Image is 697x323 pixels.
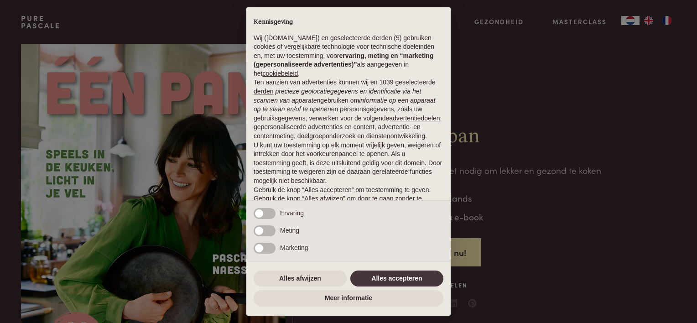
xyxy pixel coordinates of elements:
button: Meer informatie [254,290,443,307]
em: precieze geolocatiegegevens en identificatie via het scannen van apparaten [254,88,421,104]
span: Meting [280,227,299,234]
p: Gebruik de knop “Alles accepteren” om toestemming te geven. Gebruik de knop “Alles afwijzen” om d... [254,186,443,213]
p: Ten aanzien van advertenties kunnen wij en 1039 geselecteerde gebruiken om en persoonsgegevens, z... [254,78,443,141]
button: derden [254,87,274,96]
p: Wij ([DOMAIN_NAME]) en geselecteerde derden (5) gebruiken cookies of vergelijkbare technologie vo... [254,34,443,78]
button: advertentiedoelen [389,114,440,123]
span: Ervaring [280,209,304,217]
h2: Kennisgeving [254,18,443,26]
em: informatie op een apparaat op te slaan en/of te openen [254,97,436,113]
span: Marketing [280,244,308,251]
a: cookiebeleid [262,70,298,77]
p: U kunt uw toestemming op elk moment vrijelijk geven, weigeren of intrekken door het voorkeurenpan... [254,141,443,186]
strong: ervaring, meting en “marketing (gepersonaliseerde advertenties)” [254,52,433,68]
button: Alles afwijzen [254,271,347,287]
button: Alles accepteren [350,271,443,287]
